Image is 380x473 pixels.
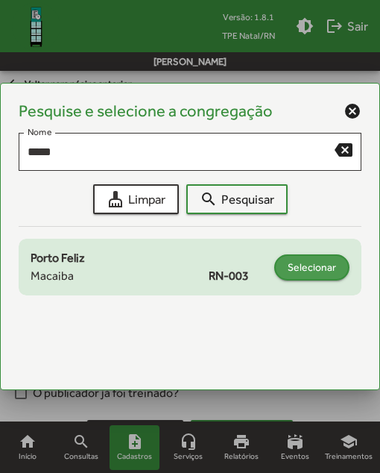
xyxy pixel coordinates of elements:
[107,186,165,213] span: Limpar
[209,267,267,285] span: RN-003
[200,190,218,208] mat-icon: search
[186,184,288,214] button: Pesquisar
[31,251,85,265] span: Porto Feliz
[31,267,74,285] span: Macaiba
[93,184,179,214] button: Limpar
[288,254,336,281] span: Selecionar
[274,254,349,281] button: Selecionar
[335,140,352,158] mat-icon: backspace
[343,102,361,120] mat-icon: cancel
[19,101,273,121] h4: Pesquise e selecione a congregação
[200,186,274,213] span: Pesquisar
[107,190,124,208] mat-icon: cleaning_services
